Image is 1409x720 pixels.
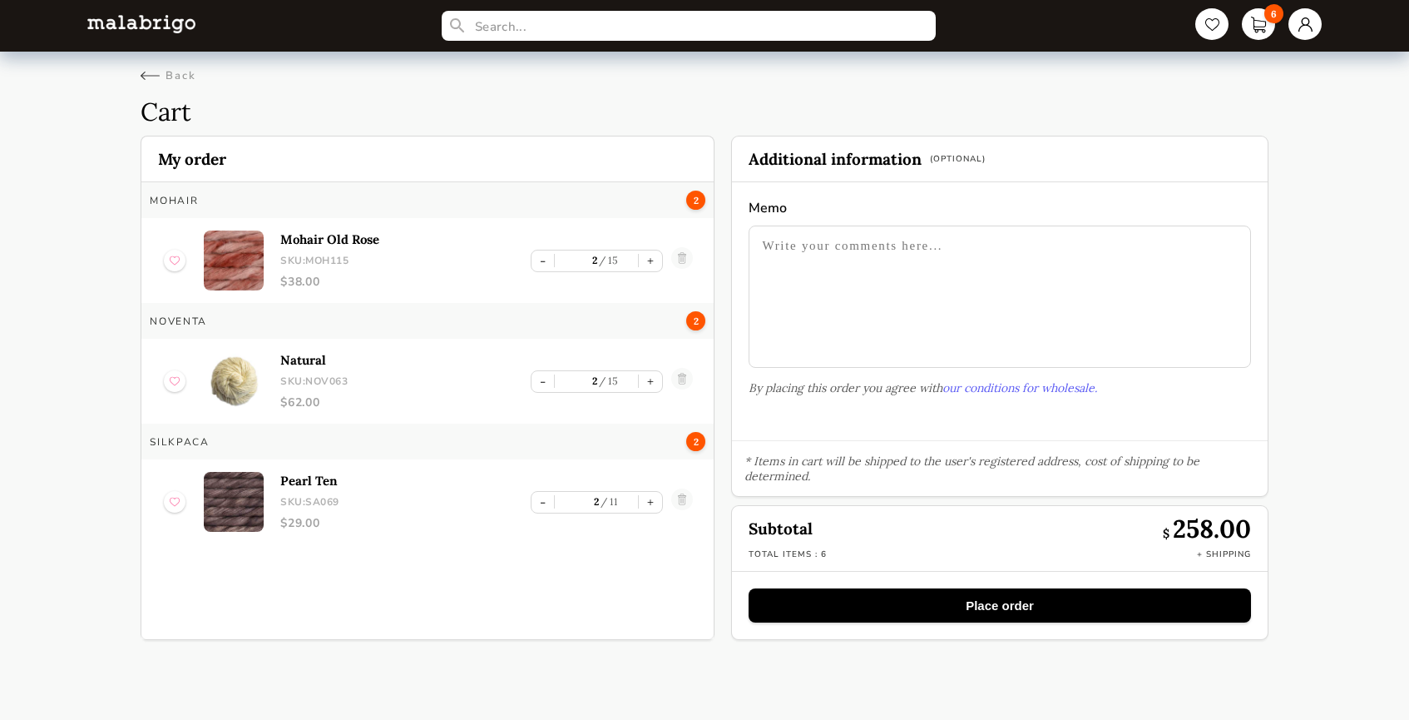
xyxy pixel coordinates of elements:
label: 11 [599,495,618,508]
a: our conditions for wholesale. [942,380,1097,395]
p: SKU: NOV063 [280,375,531,388]
p: $ 29.00 [280,515,531,531]
h3: NOVENTA [150,315,206,328]
button: + [639,251,662,271]
img: 0.jpg [204,231,264,290]
input: Search... [442,11,936,41]
img: 0.jpg [204,351,264,411]
span: 2 [686,311,705,330]
h1: Cart [141,96,1268,127]
p: Natural [280,352,531,368]
span: 2 [686,432,705,451]
button: Place order [749,588,1250,623]
h2: Additional information [732,137,1267,182]
p: By placing this order you agree with [749,380,1250,395]
button: - [531,371,554,392]
button: - [531,492,554,513]
p: Pearl Ten [280,473,531,489]
p: SKU: MOH115 [280,254,531,267]
button: + [639,492,662,513]
button: + [639,371,662,392]
label: 15 [597,254,619,266]
label: (Optional) [930,153,986,165]
p: Mohair Old Rose [280,231,531,247]
label: Memo [749,199,1250,217]
p: $ 38.00 [280,274,531,290]
img: L5WsItTXhTFtyxb3tkNoXNspfcfOAAWlbXYcuBTUg0FA22wzaAJ6kXiYLTb6coiuTfQf1mE2HwVko7IAAAAASUVORK5CYII= [87,15,195,32]
p: + Shipping [1197,549,1251,560]
img: 0.jpg [204,472,264,532]
button: - [531,251,554,271]
h3: Silkpaca [150,435,209,449]
div: Back [141,68,196,83]
span: $ [1163,526,1173,541]
p: * Items in cart will be shipped to the user's registered address, cost of shipping to be determined. [732,440,1267,496]
span: 6 [1264,4,1283,23]
p: 258.00 [1163,513,1251,544]
strong: Subtotal [749,519,813,539]
label: 15 [597,375,619,387]
p: Total items : 6 [749,549,827,560]
h2: My order [141,137,714,182]
h3: MOHAIR [150,194,198,207]
p: SKU: SA069 [280,495,531,509]
a: 6 [1242,8,1275,40]
span: 2 [686,191,705,210]
p: $ 62.00 [280,395,531,410]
